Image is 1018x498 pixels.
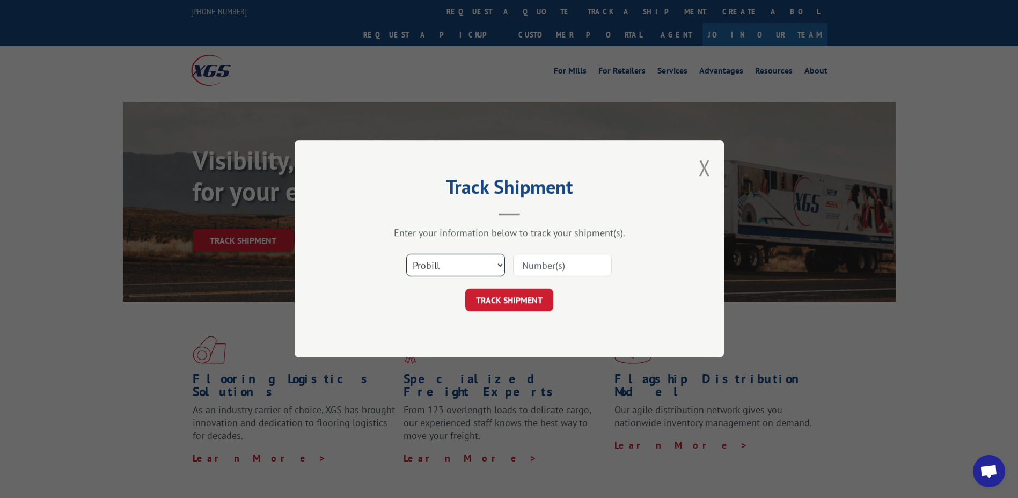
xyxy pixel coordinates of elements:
[348,179,670,200] h2: Track Shipment
[973,455,1005,487] div: Open chat
[513,254,612,277] input: Number(s)
[699,153,711,182] button: Close modal
[348,227,670,239] div: Enter your information below to track your shipment(s).
[465,289,553,312] button: TRACK SHIPMENT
